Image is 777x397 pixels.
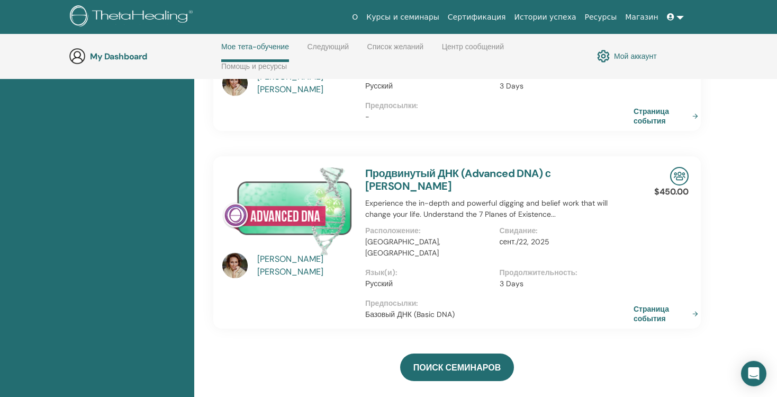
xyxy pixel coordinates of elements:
p: $450.00 [654,186,689,198]
a: Мое тета-обучение [221,42,289,62]
p: [GEOGRAPHIC_DATA], [GEOGRAPHIC_DATA] [365,236,493,259]
a: [PERSON_NAME] [PERSON_NAME] [257,253,355,278]
p: Experience the in-depth and powerful digging and belief work that will change your life. Understa... [365,198,634,220]
img: Продвинутый ДНК (Advanced DNA) [222,167,353,256]
p: сент./22, 2025 [500,236,628,248]
a: Продвинутый ДНК (Advanced DNA) с [PERSON_NAME] [365,166,550,193]
a: О [348,7,362,27]
a: Истории успеха [510,7,581,27]
p: Расположение : [365,225,493,236]
img: In-Person Seminar [670,167,689,186]
p: Русский [365,278,493,289]
p: Русский [365,81,493,92]
a: Сертификация [444,7,510,27]
a: Ресурсы [581,7,621,27]
a: Курсы и семинары [362,7,444,27]
a: Страница события [634,304,702,323]
a: Центр сообщений [442,42,504,59]
img: generic-user-icon.jpg [69,48,86,65]
a: [PERSON_NAME] [PERSON_NAME] [257,70,355,96]
p: Продолжительность : [500,267,628,278]
a: Помощь и ресурсы [221,62,287,79]
div: Open Intercom Messenger [741,361,766,386]
p: Предпосылки : [365,298,634,309]
p: Предпосылки : [365,100,634,111]
p: Базовый ДНК (Basic DNA) [365,309,634,320]
p: Свидание : [500,225,628,236]
h3: My Dashboard [90,51,196,61]
img: logo.png [70,5,196,29]
p: - [365,111,634,122]
a: Мой аккаунт [597,47,657,65]
p: Язык(и) : [365,267,493,278]
a: ПОИСК СЕМИНАРОВ [400,354,514,381]
span: ПОИСК СЕМИНАРОВ [413,362,501,373]
p: 3 Days [500,278,628,289]
img: cog.svg [597,47,610,65]
a: Следующий [307,42,349,59]
a: Список желаний [367,42,424,59]
p: 3 Days [500,81,628,92]
a: Страница события [634,107,702,126]
a: Магазин [621,7,662,27]
img: default.jpg [222,253,248,278]
img: default.jpg [222,70,248,96]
